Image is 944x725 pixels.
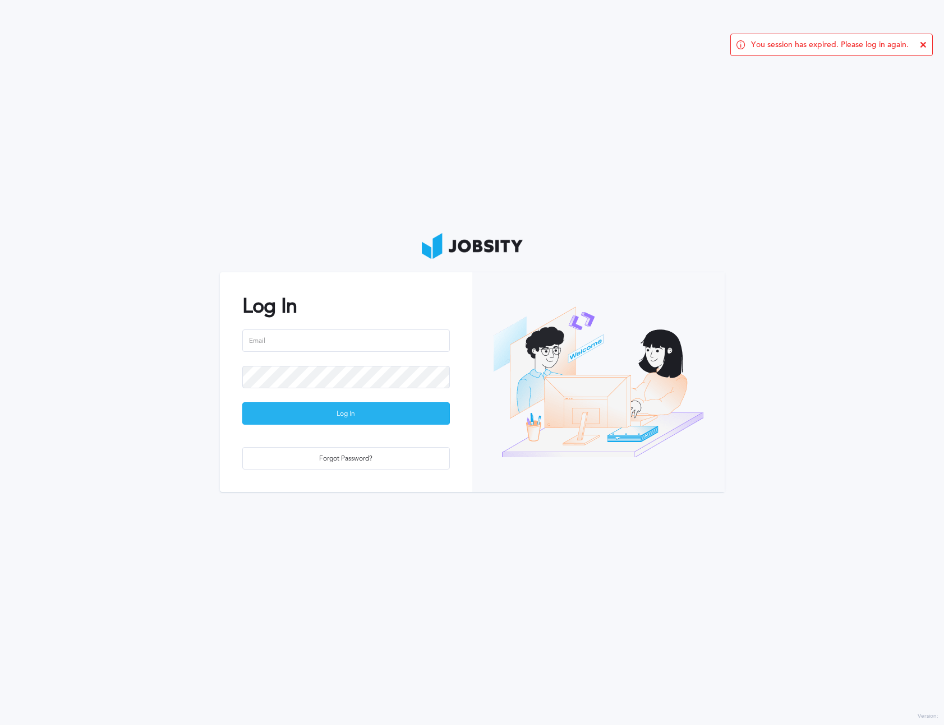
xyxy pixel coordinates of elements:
button: Log In [242,402,450,425]
h2: Log In [242,295,450,318]
span: You session has expired. Please log in again. [751,40,909,49]
input: Email [242,329,450,352]
button: Forgot Password? [242,447,450,470]
div: Forgot Password? [243,448,449,470]
div: Log In [243,403,449,425]
label: Version: [918,713,938,720]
